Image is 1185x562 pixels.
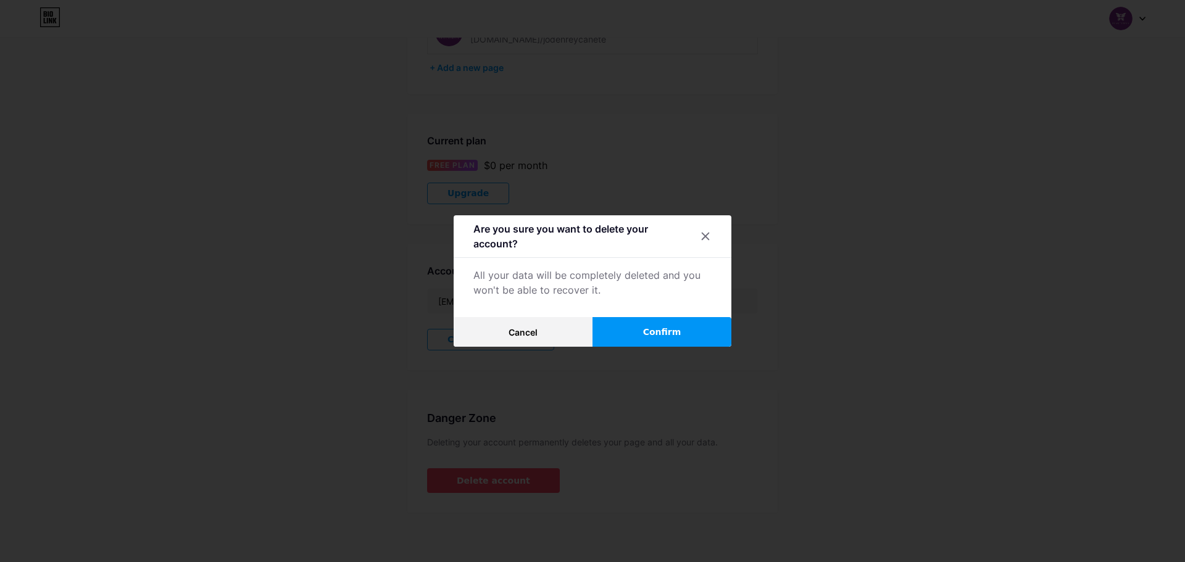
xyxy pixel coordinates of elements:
[473,221,694,251] div: Are you sure you want to delete your account?
[643,326,681,339] span: Confirm
[454,317,592,347] button: Cancel
[473,268,712,297] div: All your data will be completely deleted and you won't be able to recover it.
[592,317,731,347] button: Confirm
[509,327,538,337] span: Cancel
